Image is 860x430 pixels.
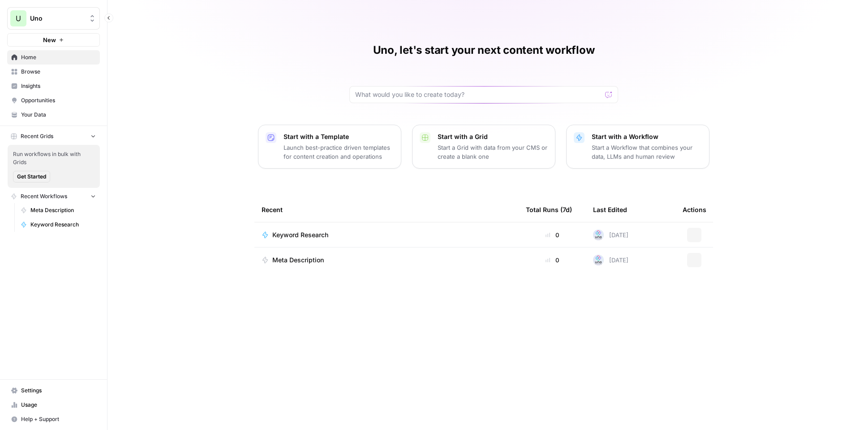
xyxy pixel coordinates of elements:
[258,125,401,169] button: Start with a TemplateLaunch best-practice driven templates for content creation and operations
[7,33,100,47] button: New
[284,143,394,161] p: Launch best-practice driven templates for content creation and operations
[7,398,100,412] a: Usage
[438,132,548,141] p: Start with a Grid
[355,90,602,99] input: What would you like to create today?
[43,35,56,44] span: New
[7,412,100,426] button: Help + Support
[262,197,512,222] div: Recent
[30,14,84,23] span: Uno
[21,82,96,90] span: Insights
[30,206,96,214] span: Meta Description
[7,383,100,398] a: Settings
[593,230,604,240] img: 3f8av66emnxo9adc3g8irslmzg2j
[262,230,512,239] a: Keyword Research
[592,132,702,141] p: Start with a Workflow
[7,50,100,65] a: Home
[21,401,96,409] span: Usage
[566,125,709,169] button: Start with a WorkflowStart a Workflow that combines your data, LLMs and human review
[7,7,100,30] button: Workspace: Uno
[21,132,53,140] span: Recent Grids
[593,255,628,265] div: [DATE]
[17,203,100,217] a: Meta Description
[13,171,50,182] button: Get Started
[21,68,96,76] span: Browse
[30,221,96,229] span: Keyword Research
[7,108,100,122] a: Your Data
[13,150,95,166] span: Run workflows in bulk with Grids
[593,255,604,265] img: 3f8av66emnxo9adc3g8irslmzg2j
[272,256,324,265] span: Meta Description
[593,230,628,240] div: [DATE]
[21,192,67,200] span: Recent Workflows
[21,387,96,395] span: Settings
[7,65,100,79] a: Browse
[412,125,555,169] button: Start with a GridStart a Grid with data from your CMS or create a blank one
[21,53,96,61] span: Home
[21,111,96,119] span: Your Data
[593,197,627,222] div: Last Edited
[262,256,512,265] a: Meta Description
[21,96,96,104] span: Opportunities
[21,415,96,423] span: Help + Support
[7,79,100,93] a: Insights
[683,197,706,222] div: Actions
[438,143,548,161] p: Start a Grid with data from your CMS or create a blank one
[284,132,394,141] p: Start with a Template
[526,230,579,239] div: 0
[526,197,572,222] div: Total Runs (7d)
[592,143,702,161] p: Start a Workflow that combines your data, LLMs and human review
[17,217,100,232] a: Keyword Research
[16,13,21,24] span: U
[373,43,595,57] h1: Uno, let's start your next content workflow
[7,130,100,143] button: Recent Grids
[17,173,46,181] span: Get Started
[526,256,579,265] div: 0
[7,190,100,203] button: Recent Workflows
[7,93,100,108] a: Opportunities
[272,230,328,239] span: Keyword Research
